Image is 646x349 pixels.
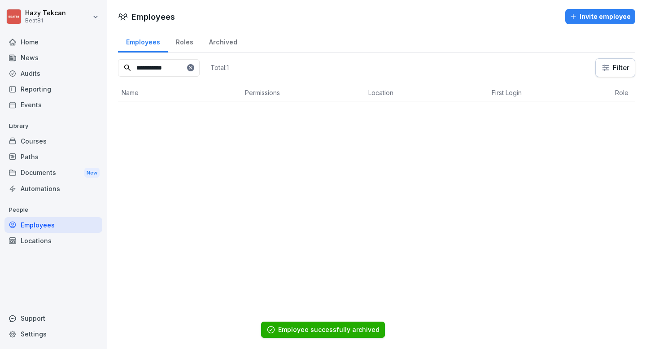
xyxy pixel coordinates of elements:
[596,59,635,77] button: Filter
[488,84,611,101] th: First Login
[4,217,102,233] a: Employees
[118,84,241,101] th: Name
[241,84,365,101] th: Permissions
[4,81,102,97] a: Reporting
[4,34,102,50] a: Home
[4,50,102,65] a: News
[4,97,102,113] a: Events
[4,181,102,196] a: Automations
[601,63,629,72] div: Filter
[131,11,175,23] h1: Employees
[4,165,102,181] a: DocumentsNew
[570,12,631,22] div: Invite employee
[4,326,102,342] a: Settings
[84,168,100,178] div: New
[4,149,102,165] a: Paths
[4,165,102,181] div: Documents
[365,84,488,101] th: Location
[25,17,66,24] p: Beat81
[201,30,245,52] a: Archived
[25,9,66,17] p: Hazy Tekcan
[4,133,102,149] a: Courses
[118,30,168,52] a: Employees
[4,65,102,81] a: Audits
[4,310,102,326] div: Support
[168,30,201,52] a: Roles
[210,63,229,72] p: Total: 1
[278,325,380,334] div: Employee successfully archived
[4,233,102,249] a: Locations
[4,119,102,133] p: Library
[565,9,635,24] button: Invite employee
[4,203,102,217] p: People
